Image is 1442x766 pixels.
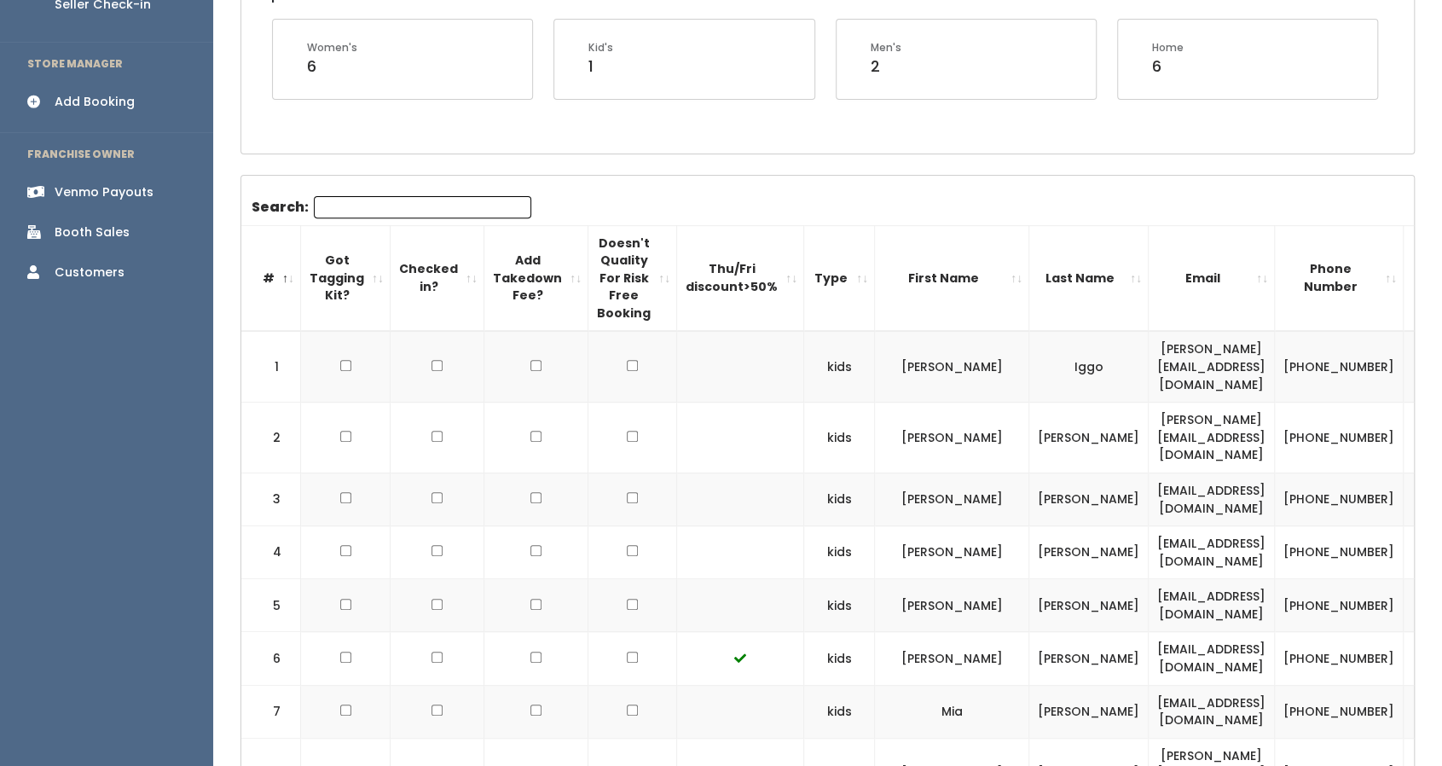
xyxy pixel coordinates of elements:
td: [PHONE_NUMBER] [1275,403,1404,473]
div: Women's [307,40,357,55]
td: [PHONE_NUMBER] [1275,579,1404,632]
th: Got Tagging Kit?: activate to sort column ascending [301,225,391,331]
td: [PERSON_NAME] [875,331,1029,402]
th: Last Name: activate to sort column ascending [1029,225,1149,331]
td: 7 [241,685,301,738]
td: kids [804,331,875,402]
td: 5 [241,579,301,632]
th: Phone Number: activate to sort column ascending [1275,225,1404,331]
td: [PHONE_NUMBER] [1275,685,1404,738]
td: [EMAIL_ADDRESS][DOMAIN_NAME] [1149,632,1275,685]
td: [EMAIL_ADDRESS][DOMAIN_NAME] [1149,473,1275,525]
th: Type: activate to sort column ascending [804,225,875,331]
td: [PERSON_NAME] [1029,632,1149,685]
td: kids [804,473,875,525]
input: Search: [314,196,531,218]
td: [PERSON_NAME] [875,473,1029,525]
td: [PERSON_NAME] [1029,526,1149,579]
td: [PHONE_NUMBER] [1275,331,1404,402]
td: 3 [241,473,301,525]
td: [PERSON_NAME] [875,632,1029,685]
td: kids [804,526,875,579]
td: [EMAIL_ADDRESS][DOMAIN_NAME] [1149,685,1275,738]
div: Customers [55,264,125,281]
td: [PERSON_NAME] [1029,579,1149,632]
div: 1 [588,55,613,78]
label: Search: [252,196,531,218]
div: Men's [871,40,901,55]
td: [PHONE_NUMBER] [1275,632,1404,685]
td: [PERSON_NAME] [875,579,1029,632]
td: kids [804,685,875,738]
td: 6 [241,632,301,685]
th: Email: activate to sort column ascending [1149,225,1275,331]
td: [PERSON_NAME][EMAIL_ADDRESS][DOMAIN_NAME] [1149,331,1275,402]
div: 2 [871,55,901,78]
td: kids [804,632,875,685]
td: kids [804,579,875,632]
td: [PERSON_NAME] [1029,403,1149,473]
td: [PERSON_NAME][EMAIL_ADDRESS][DOMAIN_NAME] [1149,403,1275,473]
td: 4 [241,526,301,579]
th: Add Takedown Fee?: activate to sort column ascending [484,225,588,331]
div: Booth Sales [55,223,130,241]
div: 6 [307,55,357,78]
div: Home [1152,40,1184,55]
td: [PERSON_NAME] [1029,473,1149,525]
td: [PERSON_NAME] [875,526,1029,579]
td: kids [804,403,875,473]
td: 2 [241,403,301,473]
td: [PHONE_NUMBER] [1275,526,1404,579]
td: 1 [241,331,301,402]
td: [EMAIL_ADDRESS][DOMAIN_NAME] [1149,579,1275,632]
div: Kid's [588,40,613,55]
td: Mia [875,685,1029,738]
div: 6 [1152,55,1184,78]
th: Doesn't Quality For Risk Free Booking : activate to sort column ascending [588,225,677,331]
th: Checked in?: activate to sort column ascending [391,225,484,331]
td: [EMAIL_ADDRESS][DOMAIN_NAME] [1149,526,1275,579]
td: Iggo [1029,331,1149,402]
td: [PHONE_NUMBER] [1275,473,1404,525]
th: First Name: activate to sort column ascending [875,225,1029,331]
th: #: activate to sort column descending [241,225,301,331]
td: [PERSON_NAME] [1029,685,1149,738]
td: [PERSON_NAME] [875,403,1029,473]
div: Add Booking [55,93,135,111]
th: Thu/Fri discount&gt;50%: activate to sort column ascending [677,225,804,331]
div: Venmo Payouts [55,183,153,201]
